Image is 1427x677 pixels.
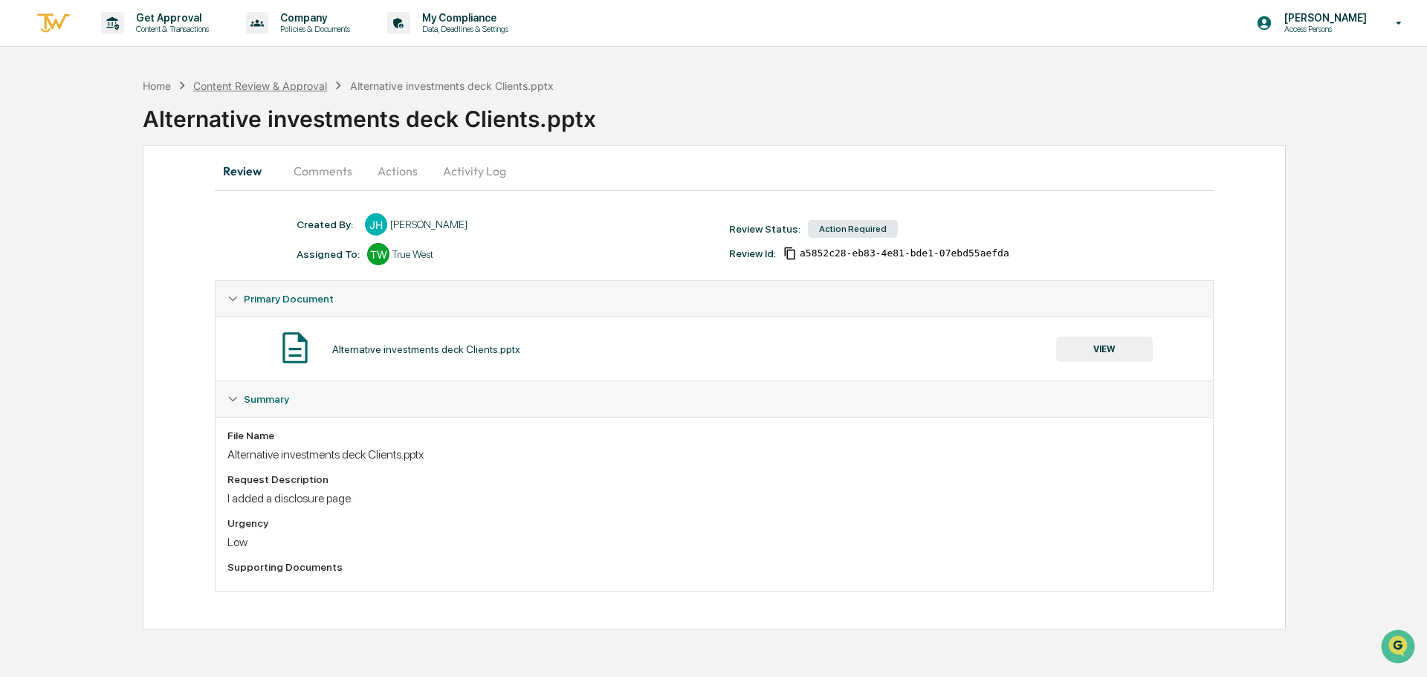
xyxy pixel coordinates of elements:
span: Primary Document [244,293,334,305]
img: Document Icon [276,329,314,366]
div: Review Id: [729,247,776,259]
p: How can we help? [15,31,271,55]
div: Assigned To: [297,248,360,260]
span: Pylon [148,252,180,263]
div: secondary tabs example [215,153,1214,189]
div: 🗄️ [108,189,120,201]
p: Policies & Documents [268,24,357,34]
div: JH [365,213,387,236]
div: Created By: ‎ ‎ [297,218,357,230]
span: Attestations [123,187,184,202]
div: I added a disclosure page. [227,491,1201,505]
button: VIEW [1056,337,1153,362]
div: 🔎 [15,217,27,229]
p: Access Persons [1272,24,1374,34]
div: Review Status: [729,223,800,235]
p: Get Approval [124,12,216,24]
div: Action Required [808,220,898,238]
button: Start new chat [253,118,271,136]
div: File Name [227,430,1201,441]
p: [PERSON_NAME] [1272,12,1374,24]
div: True West [392,248,433,260]
span: Data Lookup [30,216,94,230]
img: logo [36,11,71,36]
a: 🗄️Attestations [102,181,190,208]
img: 1746055101610-c473b297-6a78-478c-a979-82029cc54cd1 [15,114,42,140]
div: TW [367,243,389,265]
p: My Compliance [410,12,516,24]
div: Alternative investments deck Clients.pptx [143,94,1427,132]
iframe: Open customer support [1379,628,1420,668]
a: Powered byPylon [105,251,180,263]
div: Alternative investments deck Clients.pptx [350,80,554,92]
div: Content Review & Approval [193,80,327,92]
span: a5852c28-eb83-4e81-bde1-07ebd55aefda [800,247,1009,259]
button: Review [215,153,282,189]
div: 🖐️ [15,189,27,201]
button: Actions [364,153,431,189]
div: Alternative investments deck Clients.pptx [227,447,1201,461]
div: Start new chat [51,114,244,129]
div: Primary Document [216,281,1213,317]
span: Preclearance [30,187,96,202]
div: Home [143,80,171,92]
p: Content & Transactions [124,24,216,34]
button: Comments [282,153,364,189]
div: Alternative investments deck Clients.pptx [332,343,520,355]
div: Supporting Documents [227,561,1201,573]
div: Summary [216,417,1213,591]
button: Activity Log [431,153,518,189]
div: Urgency [227,517,1201,529]
p: Data, Deadlines & Settings [410,24,516,34]
div: [PERSON_NAME] [390,218,467,230]
div: We're available if you need us! [51,129,188,140]
span: Summary [244,393,289,405]
div: Summary [216,381,1213,417]
div: Request Description [227,473,1201,485]
p: Company [268,12,357,24]
a: 🔎Data Lookup [9,210,100,236]
a: 🖐️Preclearance [9,181,102,208]
div: Primary Document [216,317,1213,380]
div: Low [227,535,1201,549]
